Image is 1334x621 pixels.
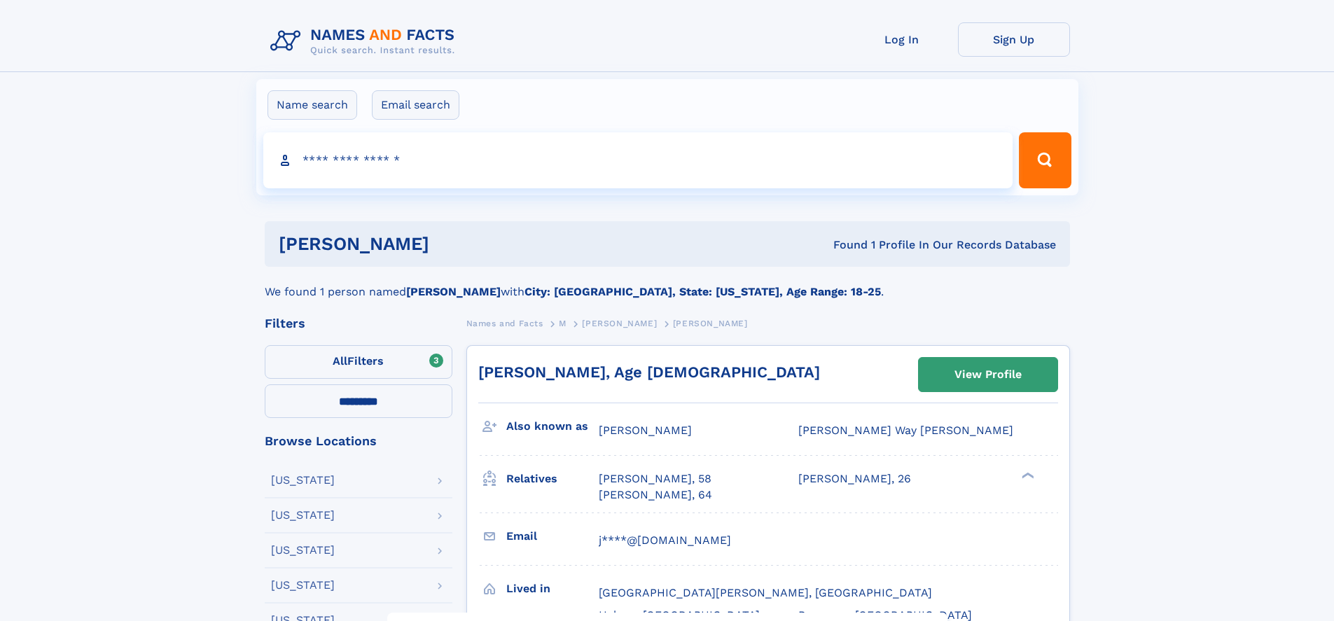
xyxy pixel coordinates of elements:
span: M [559,319,567,328]
h3: Lived in [506,577,599,601]
div: Browse Locations [265,435,452,447]
div: View Profile [954,358,1022,391]
span: [PERSON_NAME] [673,319,748,328]
span: [PERSON_NAME] [582,319,657,328]
div: [US_STATE] [271,475,335,486]
a: Log In [846,22,958,57]
a: [PERSON_NAME], 26 [798,471,911,487]
div: Filters [265,317,452,330]
div: [US_STATE] [271,580,335,591]
h1: [PERSON_NAME] [279,235,632,253]
b: City: [GEOGRAPHIC_DATA], State: [US_STATE], Age Range: 18-25 [524,285,881,298]
span: [GEOGRAPHIC_DATA][PERSON_NAME], [GEOGRAPHIC_DATA] [599,586,932,599]
h3: Relatives [506,467,599,491]
b: [PERSON_NAME] [406,285,501,298]
input: search input [263,132,1013,188]
div: We found 1 person named with . [265,267,1070,300]
a: [PERSON_NAME], Age [DEMOGRAPHIC_DATA] [478,363,820,381]
a: [PERSON_NAME], 64 [599,487,712,503]
a: [PERSON_NAME] [582,314,657,332]
div: ❯ [1018,471,1035,480]
a: Names and Facts [466,314,543,332]
label: Name search [268,90,357,120]
h3: Also known as [506,414,599,438]
label: Filters [265,345,452,379]
div: [US_STATE] [271,545,335,556]
button: Search Button [1019,132,1071,188]
div: Found 1 Profile In Our Records Database [631,237,1056,253]
a: [PERSON_NAME], 58 [599,471,711,487]
div: [US_STATE] [271,510,335,521]
h3: Email [506,524,599,548]
span: [PERSON_NAME] [599,424,692,437]
a: Sign Up [958,22,1070,57]
label: Email search [372,90,459,120]
span: All [333,354,347,368]
img: Logo Names and Facts [265,22,466,60]
a: M [559,314,567,332]
span: [PERSON_NAME] Way [PERSON_NAME] [798,424,1013,437]
a: View Profile [919,358,1057,391]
